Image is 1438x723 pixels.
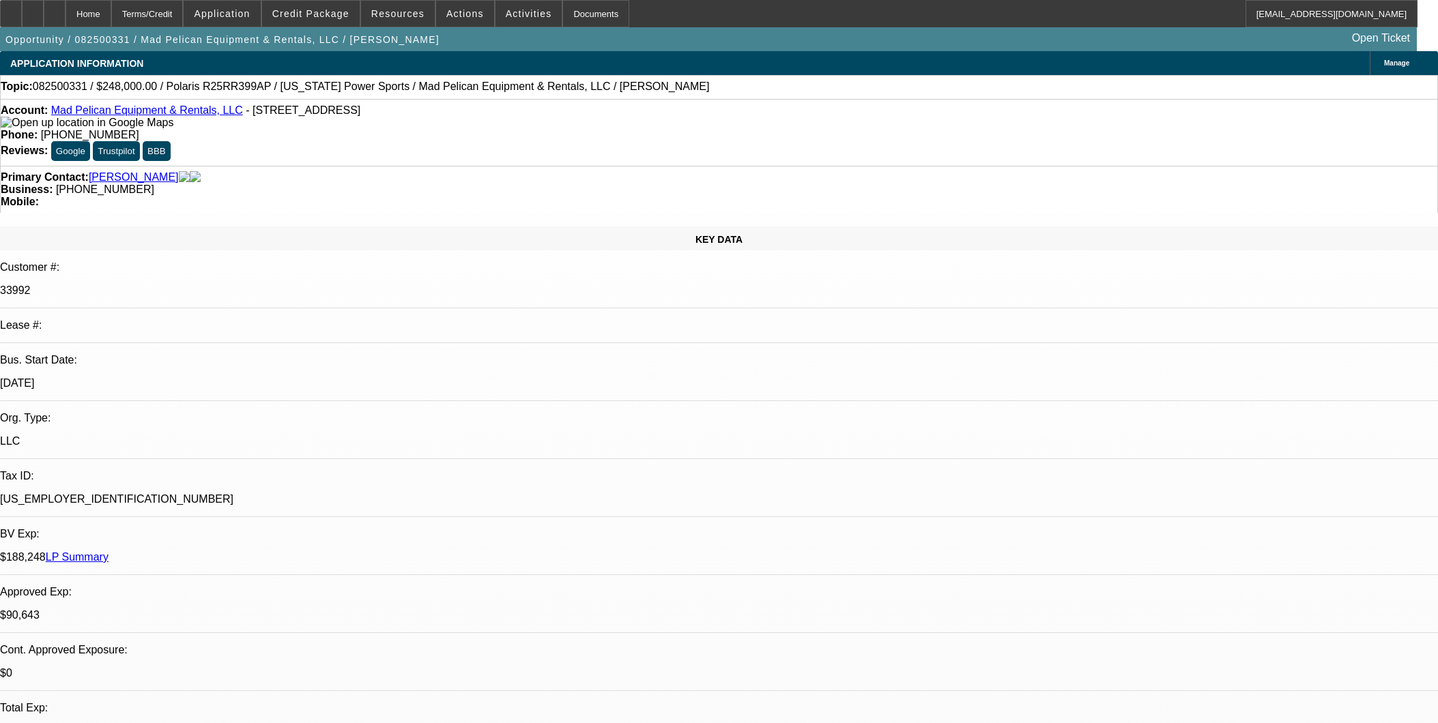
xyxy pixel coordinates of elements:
button: Actions [436,1,494,27]
a: Open Ticket [1347,27,1415,50]
strong: Business: [1,183,53,195]
button: Trustpilot [93,141,139,161]
img: facebook-icon.png [179,171,190,183]
img: Open up location in Google Maps [1,117,173,129]
span: - [STREET_ADDRESS] [246,104,360,116]
a: View Google Maps [1,117,173,128]
span: Actions [446,8,484,19]
a: Mad Pelican Equipment & Rentals, LLC [51,104,243,116]
span: Application [194,8,250,19]
strong: Account: [1,104,48,116]
button: Application [184,1,260,27]
span: Credit Package [272,8,349,19]
a: [PERSON_NAME] [89,171,179,183]
button: Activities [495,1,562,27]
span: Opportunity / 082500331 / Mad Pelican Equipment & Rentals, LLC / [PERSON_NAME] [5,34,440,45]
strong: Phone: [1,129,38,141]
strong: Reviews: [1,145,48,156]
strong: Mobile: [1,196,39,207]
span: 082500331 / $248,000.00 / Polaris R25RR399AP / [US_STATE] Power Sports / Mad Pelican Equipment & ... [33,80,710,93]
button: Credit Package [262,1,360,27]
a: LP Summary [46,551,109,563]
button: Google [51,141,90,161]
span: Manage [1384,59,1409,67]
span: [PHONE_NUMBER] [41,129,139,141]
button: BBB [143,141,171,161]
span: Activities [506,8,552,19]
span: APPLICATION INFORMATION [10,58,143,69]
button: Resources [361,1,435,27]
strong: Primary Contact: [1,171,89,183]
span: [PHONE_NUMBER] [56,183,154,195]
span: KEY DATA [695,234,743,245]
span: Resources [371,8,425,19]
strong: Topic: [1,80,33,93]
img: linkedin-icon.png [190,171,201,183]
